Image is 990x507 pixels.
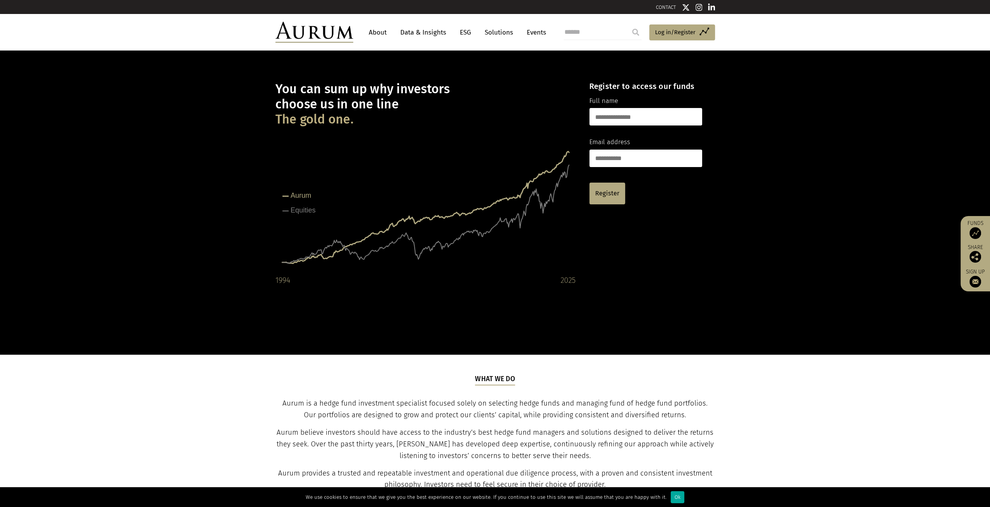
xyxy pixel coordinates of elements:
[649,24,715,41] a: Log in/Register
[523,25,546,40] a: Events
[589,137,630,147] label: Email address
[277,428,714,460] span: Aurum believe investors should have access to the industry’s best hedge fund managers and solutio...
[696,3,703,11] img: Instagram icon
[275,112,354,127] span: The gold one.
[656,4,676,10] a: CONTACT
[964,245,986,263] div: Share
[561,274,576,286] div: 2025
[655,28,696,37] span: Log in/Register
[671,491,684,503] div: Ok
[291,206,315,214] tspan: Equities
[964,220,986,239] a: Funds
[628,24,643,40] input: Submit
[708,3,715,11] img: Linkedin icon
[964,268,986,287] a: Sign up
[275,82,576,127] h1: You can sum up why investors choose us in one line
[275,274,290,286] div: 1994
[589,183,625,204] a: Register
[481,25,517,40] a: Solutions
[291,192,311,199] tspan: Aurum
[682,3,690,11] img: Twitter icon
[969,251,981,263] img: Share this post
[475,374,515,385] h5: What we do
[456,25,475,40] a: ESG
[365,25,391,40] a: About
[278,469,712,489] span: Aurum provides a trusted and repeatable investment and operational due diligence process, with a ...
[969,276,981,287] img: Sign up to our newsletter
[282,399,708,419] span: Aurum is a hedge fund investment specialist focused solely on selecting hedge funds and managing ...
[396,25,450,40] a: Data & Insights
[589,82,702,91] h4: Register to access our funds
[589,96,618,106] label: Full name
[275,22,353,43] img: Aurum
[969,227,981,239] img: Access Funds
